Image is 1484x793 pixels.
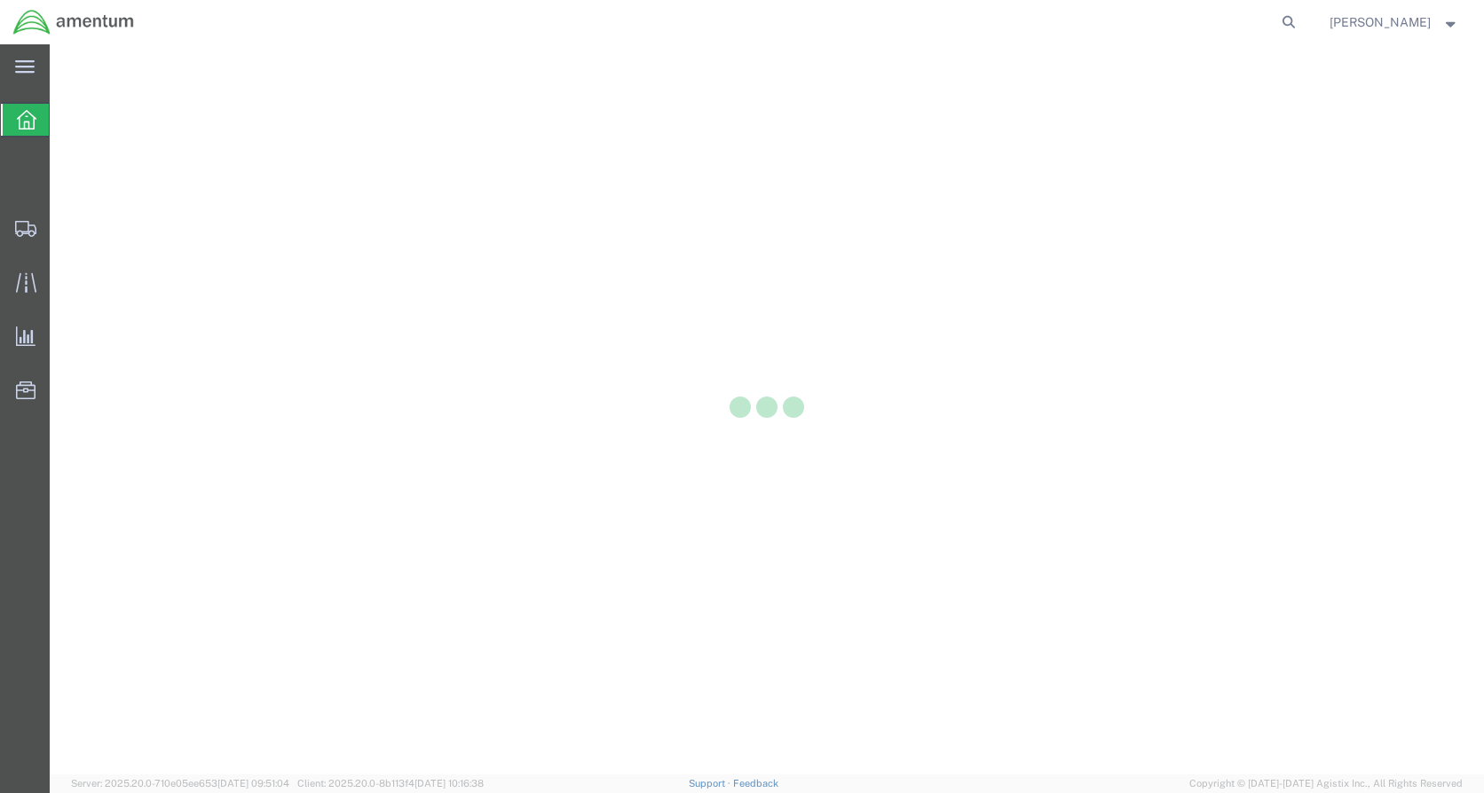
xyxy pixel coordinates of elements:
img: logo [12,9,135,35]
span: Copyright © [DATE]-[DATE] Agistix Inc., All Rights Reserved [1189,776,1463,791]
span: [DATE] 10:16:38 [414,778,484,789]
span: Server: 2025.20.0-710e05ee653 [71,778,289,789]
button: [PERSON_NAME] [1329,12,1460,33]
span: Danny Roman [1330,12,1431,32]
a: Support [689,778,733,789]
span: Client: 2025.20.0-8b113f4 [297,778,484,789]
span: [DATE] 09:51:04 [217,778,289,789]
a: Feedback [733,778,778,789]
